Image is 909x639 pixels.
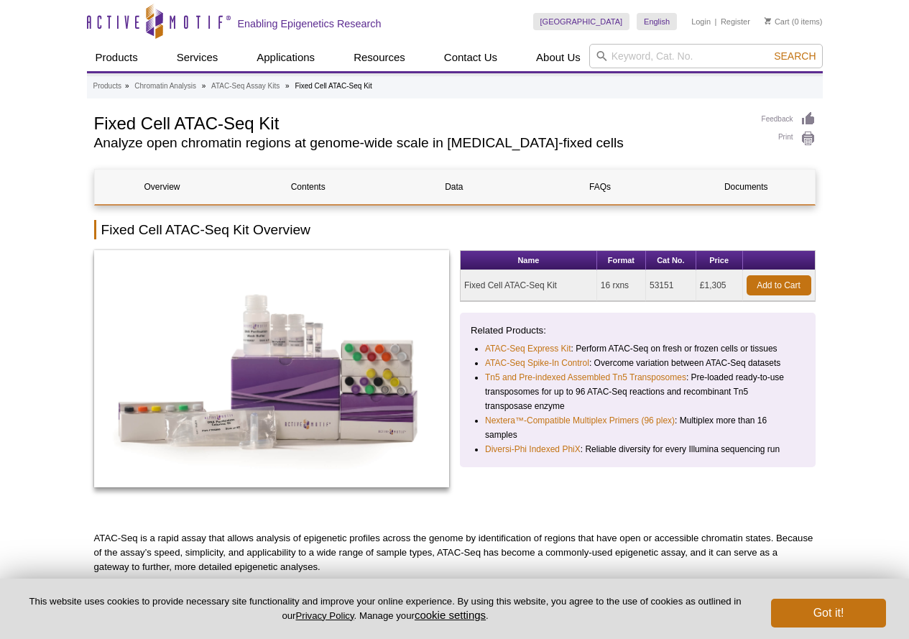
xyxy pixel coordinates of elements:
[597,251,646,270] th: Format
[747,275,811,295] a: Add to Cart
[485,413,675,428] a: Nextera™-Compatible Multiplex Primers (96 plex)
[527,44,589,71] a: About Us
[94,531,816,574] p: ATAC-Seq is a rapid assay that allows analysis of epigenetic profiles across the genome by identi...
[248,44,323,71] a: Applications
[202,82,206,90] li: »
[696,251,743,270] th: Price
[533,13,630,30] a: [GEOGRAPHIC_DATA]
[646,270,696,301] td: 53151
[765,17,790,27] a: Cart
[485,413,792,442] li: : Multiplex more than 16 samples
[485,442,581,456] a: Diversi-Phi Indexed PhiX
[387,170,522,204] a: Data
[721,17,750,27] a: Register
[94,137,747,150] h2: Analyze open chromatin regions at genome-wide scale in [MEDICAL_DATA]-fixed cells
[696,270,743,301] td: £1,305
[134,80,196,93] a: Chromatin Analysis
[597,270,646,301] td: 16 rxns
[435,44,506,71] a: Contact Us
[715,13,717,30] li: |
[770,50,820,63] button: Search
[762,111,816,127] a: Feedback
[345,44,414,71] a: Resources
[485,442,792,456] li: : Reliable diversity for every Illumina sequencing run
[485,356,589,370] a: ATAC-Seq Spike-In Control
[125,82,129,90] li: »
[485,341,792,356] li: : Perform ATAC-Seq on fresh or frozen cells or tissues
[485,356,792,370] li: : Overcome variation between ATAC-Seq datasets
[285,82,290,90] li: »
[23,595,747,622] p: This website uses cookies to provide necessary site functionality and improve your online experie...
[691,17,711,27] a: Login
[589,44,823,68] input: Keyword, Cat. No.
[93,80,121,93] a: Products
[637,13,677,30] a: English
[532,170,668,204] a: FAQs
[485,341,571,356] a: ATAC-Seq Express Kit
[95,170,230,204] a: Overview
[94,220,816,239] h2: Fixed Cell ATAC-Seq Kit Overview
[87,44,147,71] a: Products
[238,17,382,30] h2: Enabling Epigenetics Research
[241,170,376,204] a: Contents
[485,370,792,413] li: : Pre-loaded ready-to-use transposomes for up to 96 ATAC-Seq reactions and recombinant Tn5 transp...
[762,131,816,147] a: Print
[415,609,486,621] button: cookie settings
[295,610,354,621] a: Privacy Policy
[485,370,686,385] a: Tn5 and Pre-indexed Assembled Tn5 Transposomes
[94,111,747,133] h1: Fixed Cell ATAC-Seq Kit
[646,251,696,270] th: Cat No.
[771,599,886,627] button: Got it!
[765,17,771,24] img: Your Cart
[678,170,813,204] a: Documents
[168,44,227,71] a: Services
[774,50,816,62] span: Search
[461,270,597,301] td: Fixed Cell ATAC-Seq Kit
[765,13,823,30] li: (0 items)
[461,251,597,270] th: Name
[94,250,450,487] img: CUT&Tag-IT Assay Kit - Tissue
[471,323,805,338] p: Related Products:
[295,82,372,90] li: Fixed Cell ATAC-Seq Kit
[211,80,280,93] a: ATAC-Seq Assay Kits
